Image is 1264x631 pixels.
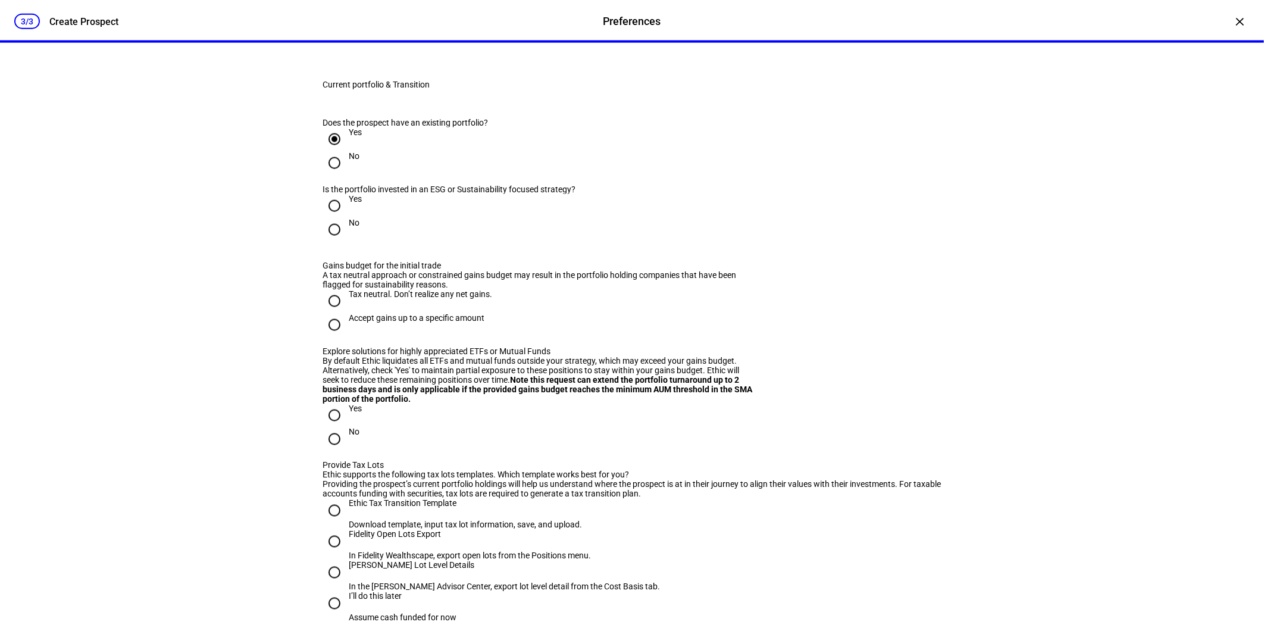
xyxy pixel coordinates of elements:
div: No [349,151,359,161]
div: [PERSON_NAME] Lot Level Details [349,561,660,570]
div: Download template, input tax lot information, save, and upload. [349,520,582,530]
div: Preferences [603,14,661,29]
div: Ethic supports the following tax lots templates. Which template works best for you? [323,470,941,480]
div: Providing the prospect’s current portfolio holdings will help us understand where the prospect is... [323,480,941,499]
div: Fidelity Open Lots Export [349,530,591,539]
div: Ethic Tax Transition Template [349,499,582,508]
div: In the [PERSON_NAME] Advisor Center, export lot level detail from the Cost Basis tab. [349,582,660,592]
div: Yes [349,404,362,413]
div: In Fidelity Wealthscape, export open lots from the Positions menu. [349,551,591,561]
div: I’ll do this later [349,592,456,601]
div: Create Prospect [49,16,118,27]
div: Current portfolio & Transition [323,80,430,89]
div: No [349,218,359,227]
div: Is the portfolio invested in an ESG or Sustainability focused strategy? [323,185,756,194]
div: Tax neutral. Don’t realize any net gains. [349,289,492,299]
div: Yes [349,194,362,204]
div: Gains budget for the initial trade [323,261,756,270]
b: Note this request can extend the portfolio turnaround up to 2 business days and is only applicabl... [323,375,752,404]
div: By default Ethic liquidates all ETFs and mutual funds outside your strategy, which may exceed you... [323,356,756,404]
div: 3/3 [14,14,40,29]
div: Provide Tax Lots [323,461,756,470]
div: Does the prospect have an existing portfolio? [323,118,756,127]
div: Accept gains up to a specific amount [349,313,484,323]
div: Explore solutions for highly appreciated ETFs or Mutual Funds [323,346,756,356]
div: Yes [349,127,362,137]
div: No [349,427,359,437]
div: A tax neutral approach or constrained gains budget may result in the portfolio holding companies ... [323,270,756,289]
div: Assume cash funded for now [349,613,456,623]
div: × [1231,12,1250,31]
